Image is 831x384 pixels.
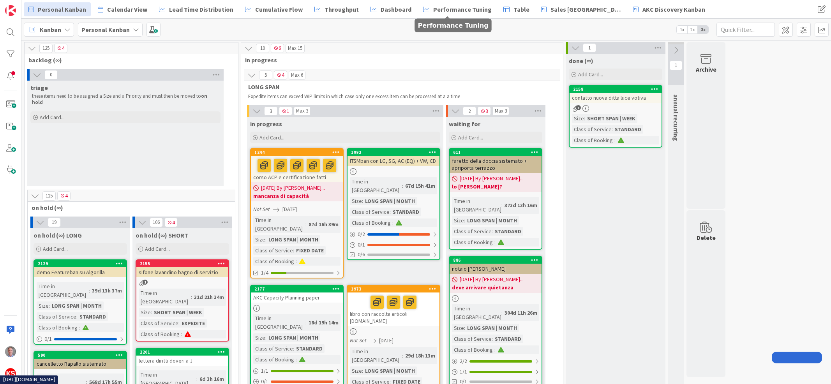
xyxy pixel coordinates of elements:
a: 2158contatto nuova ditta luce votivaSize:SHORT SPAN | WEEKClass of Service:STANDARDClass of Booking: [569,85,662,148]
span: : [402,351,403,360]
span: : [196,375,198,383]
div: LONG SPAN | MONTH [266,235,320,244]
b: deve arrivare quietanza [452,284,539,291]
div: 1/1 [450,367,542,377]
span: Add Card... [43,245,68,252]
div: LONG SPAN | MONTH [363,366,417,375]
a: Personal Kanban [24,2,91,16]
span: : [501,308,503,317]
div: Class of Service [37,312,76,321]
span: : [296,257,297,266]
div: 39d 13h 37m [90,286,124,295]
div: Class of Booking [139,330,181,338]
div: STANDARD [493,227,523,236]
div: LONG SPAN | MONTH [465,216,519,225]
span: : [76,312,78,321]
span: : [178,319,180,328]
div: Class of Booking [572,136,614,144]
span: : [492,335,493,343]
span: backlog (∞) [28,56,228,64]
span: : [49,301,50,310]
a: Calendar View [93,2,152,16]
div: Class of Service [139,319,178,328]
div: faretto della doccia sistemato + apriporta terrazzo [450,156,542,173]
span: 3 [478,106,491,116]
span: : [362,366,363,375]
div: 2158 [573,86,662,92]
span: : [464,216,465,225]
div: 886 [450,257,542,264]
span: 4 [274,70,287,80]
div: 2155 [136,260,228,267]
span: Kanban [40,25,61,34]
span: : [362,197,363,205]
span: : [305,220,307,229]
a: Performance Tuning [418,2,496,16]
div: 304d 11h 26m [503,308,539,317]
div: 590 [38,352,126,358]
span: 1/4 [261,269,268,277]
a: 2129demo Featureban su AlgorillaTime in [GEOGRAPHIC_DATA]:39d 13h 37mSize:LONG SPAN | MONTHClass ... [34,259,127,345]
div: Delete [697,233,716,242]
div: 67d 15h 41m [403,181,437,190]
div: 2/2 [450,356,542,366]
div: 2155sifone lavandino bagno di servizio [136,260,228,277]
div: 2158contatto nuova ditta luce votiva [570,86,662,103]
a: 1244corso ACP e certificazione fatti[DATE] By [PERSON_NAME]...mancanza di capacitàNot Set[DATE]Ti... [250,148,344,278]
a: 1992ITSMban con LG, SG, AC (EQ) + VW, CDTime in [GEOGRAPHIC_DATA]:67d 15h 41mSize:LONG SPAN | MON... [347,148,440,260]
div: Size [253,333,265,342]
span: : [494,238,496,247]
a: Table [499,2,534,16]
div: 590 [34,352,126,359]
span: [DATE] [282,205,297,213]
span: : [305,318,307,327]
span: : [584,114,585,123]
a: AKC Discovery Kanban [628,2,710,16]
div: 1992ITSMban con LG, SG, AC (EQ) + VW, CD [348,149,439,166]
img: avatar [5,368,16,379]
span: 4 [164,218,178,227]
div: LONG SPAN | MONTH [266,333,320,342]
p: Expedite items can exceed WIP limits in which case only one excess item can be processed at a a time [248,93,546,100]
span: 1 [669,61,683,70]
a: Lead Time Distribution [154,2,238,16]
span: in progress [250,120,282,128]
img: Visit kanbanzone.com [5,5,16,16]
span: [DATE] By [PERSON_NAME]... [460,174,524,183]
div: Size [572,114,584,123]
div: Size [253,235,265,244]
a: Throughput [310,2,363,16]
div: sifone lavandino bagno di servizio [136,267,228,277]
span: Lead Time Distribution [169,5,233,14]
div: 1244 [251,149,343,156]
div: Max 3 [495,109,507,113]
span: 4 [57,191,71,201]
span: : [293,344,294,353]
span: 0/6 [358,250,365,259]
div: Time in [GEOGRAPHIC_DATA] [37,282,89,299]
div: Class of Service [253,246,293,255]
span: 3 [264,106,277,116]
span: triage [30,84,48,92]
div: 87d 16h 39m [307,220,341,229]
div: LONG SPAN | MONTH [465,324,519,332]
span: Cumulative Flow [255,5,303,14]
div: Size [350,197,362,205]
span: : [464,324,465,332]
div: 1244corso ACP e certificazione fatti [251,149,343,182]
div: Class of Service [572,125,612,134]
span: in progress [245,56,553,64]
div: Class of Service [452,335,492,343]
i: Not Set [350,337,367,344]
span: 10 [256,44,269,53]
div: SHORT SPAN | WEEK [585,114,637,123]
div: ITSMban con LG, SG, AC (EQ) + VW, CD [348,156,439,166]
span: 0 [44,70,58,79]
div: 590cancelletto Rapallo sistemato [34,352,126,369]
div: 2129demo Featureban su Algorilla [34,260,126,277]
span: annual recurring [672,94,680,141]
span: 2x [687,26,698,33]
span: Performance Tuning [433,5,492,14]
a: 2155sifone lavandino bagno di servizioTime in [GEOGRAPHIC_DATA]:31d 21h 34mSize:SHORT SPAN | WEEK... [136,259,229,342]
span: Table [513,5,529,14]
